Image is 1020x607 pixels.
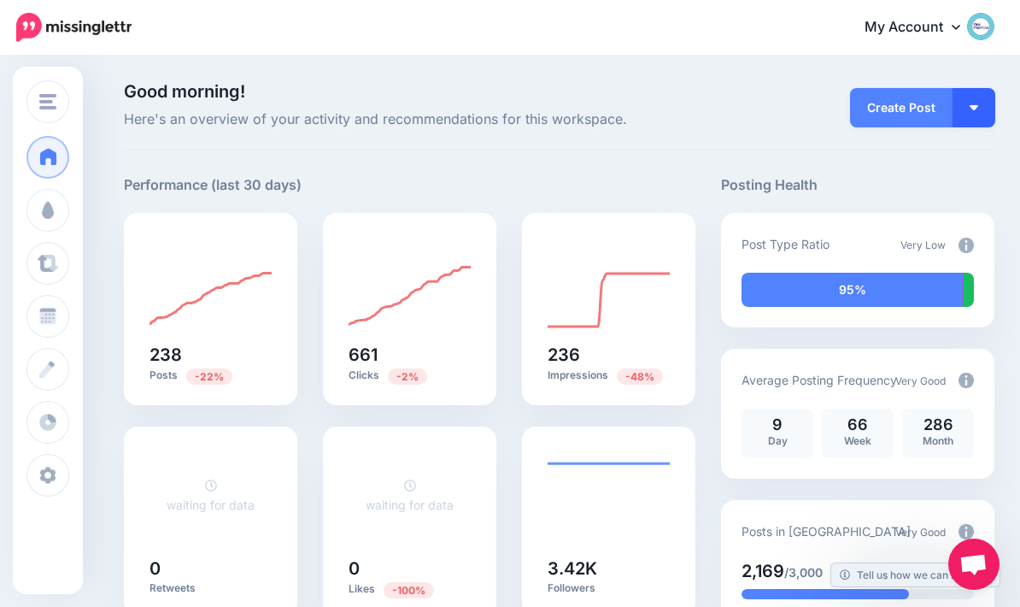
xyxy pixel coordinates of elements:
[742,370,897,390] p: Average Posting Frequency
[617,368,663,385] span: Previous period: 457
[742,273,962,307] div: 95% of your posts in the last 30 days have been from Drip Campaigns
[895,526,946,539] span: Very Good
[900,239,946,251] span: Very Low
[964,273,974,307] div: 5% of your posts in the last 30 days were manually created (i.e. were not from Drip Campaigns or ...
[768,434,788,447] span: Day
[548,581,670,595] p: Followers
[548,560,670,577] h5: 3.42K
[349,346,471,363] h5: 661
[742,234,829,254] p: Post Type Ratio
[784,565,823,580] span: /3,000
[384,582,434,598] span: Previous period: 2
[911,417,965,433] p: 286
[149,368,272,384] p: Posts
[958,373,974,388] img: info-circle-grey.png
[124,81,245,102] span: Good morning!
[830,417,885,433] p: 66
[742,522,911,541] p: Posts in [GEOGRAPHIC_DATA]
[923,434,953,447] span: Month
[831,563,999,586] a: Tell us how we can improve
[149,581,272,595] p: Retweets
[548,368,670,384] p: Impressions
[366,478,454,512] a: waiting for data
[124,174,302,196] h5: Performance (last 30 days)
[149,346,272,363] h5: 238
[742,561,784,581] span: 2,169
[970,105,978,110] img: arrow-down-white.png
[39,94,56,109] img: menu.png
[895,374,946,387] span: Very Good
[548,346,670,363] h5: 236
[186,368,232,385] span: Previous period: 304
[958,524,974,539] img: info-circle-grey.png
[721,174,994,196] h5: Posting Health
[149,560,272,577] h5: 0
[349,368,471,384] p: Clicks
[349,560,471,577] h5: 0
[948,539,999,590] a: Open chat
[124,109,695,131] span: Here's an overview of your activity and recommendations for this workspace.
[847,7,994,49] a: My Account
[388,368,427,385] span: Previous period: 672
[349,581,471,598] p: Likes
[844,434,871,447] span: Week
[850,88,953,127] a: Create Post
[167,478,255,512] a: waiting for data
[958,238,974,253] img: info-circle-grey.png
[750,417,805,433] p: 9
[742,589,909,599] div: 72% of your posts in the last 30 days have been from Drip Campaigns
[16,13,132,42] img: Missinglettr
